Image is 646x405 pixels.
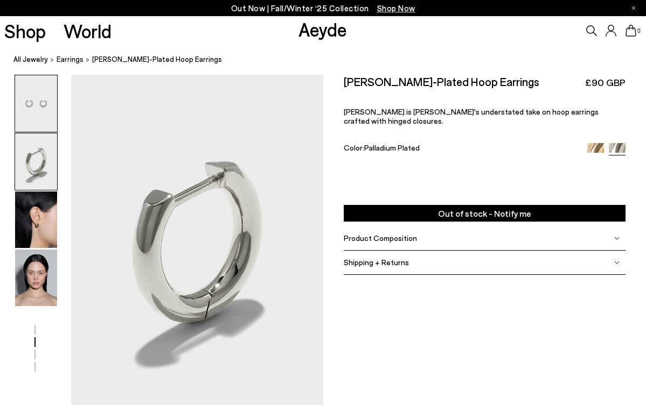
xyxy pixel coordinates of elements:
[13,45,646,75] nav: breadcrumb
[636,28,642,34] span: 0
[364,143,420,152] span: Palladium Plated
[298,18,347,40] a: Aeyde
[231,2,415,15] p: Out Now | Fall/Winter ‘25 Collection
[15,133,57,190] img: Elliot Palladium-Plated Hoop Earrings - Image 2
[344,75,539,88] h2: [PERSON_NAME]-Plated Hoop Earrings
[614,236,620,241] img: svg%3E
[15,75,57,132] img: Elliot Palladium-Plated Hoop Earrings - Image 1
[92,54,222,65] span: [PERSON_NAME]-Plated Hoop Earrings
[344,205,626,222] button: Out of stock - Notify me
[64,22,112,40] a: World
[344,107,599,125] span: [PERSON_NAME] is [PERSON_NAME]'s understated take on hoop earrings crafted with hinged closures.
[15,191,57,248] img: Elliot Palladium-Plated Hoop Earrings - Image 3
[13,54,48,65] a: All Jewelry
[626,25,636,37] a: 0
[57,55,84,63] span: earrings
[585,76,626,89] span: £90 GBP
[344,233,417,243] span: Product Composition
[344,143,579,155] div: Color:
[377,3,415,13] span: Navigate to /collections/new-in
[614,260,620,265] img: svg%3E
[15,250,57,306] img: Elliot Palladium-Plated Hoop Earrings - Image 4
[4,22,46,40] a: Shop
[57,54,84,65] a: earrings
[344,258,409,267] span: Shipping + Returns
